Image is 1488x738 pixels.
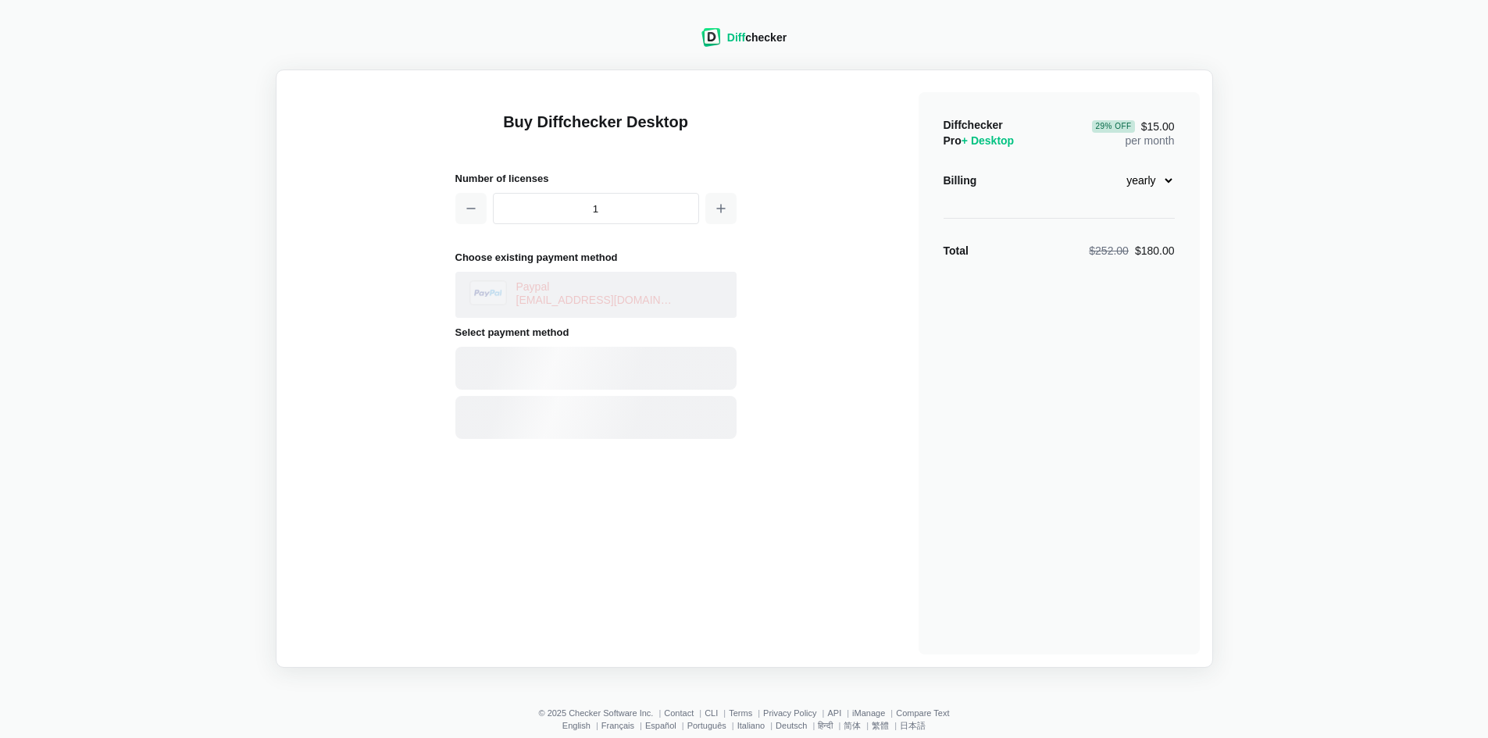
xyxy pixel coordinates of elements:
[844,721,861,730] a: 简体
[896,708,949,718] a: Compare Text
[827,708,841,718] a: API
[944,244,969,257] strong: Total
[763,708,816,718] a: Privacy Policy
[1089,243,1174,258] div: $180.00
[701,28,721,47] img: Diffchecker logo
[944,134,1015,147] span: Pro
[776,721,807,730] a: Deutsch
[455,249,737,266] h2: Choose existing payment method
[664,708,694,718] a: Contact
[900,721,926,730] a: 日本語
[705,708,718,718] a: CLI
[493,193,699,224] input: 1
[538,708,664,718] li: © 2025 Checker Software Inc.
[687,721,726,730] a: Português
[455,111,737,152] h1: Buy Diffchecker Desktop
[727,30,787,45] div: checker
[729,708,752,718] a: Terms
[469,280,507,306] img: Paypal Logo
[818,721,833,730] a: हिन्दी
[562,721,591,730] a: English
[727,31,745,44] span: Diff
[944,173,977,188] div: Billing
[962,134,1014,147] span: + Desktop
[455,324,737,340] h2: Select payment method
[872,721,889,730] a: 繁體
[1092,120,1134,133] div: 29 % Off
[1092,117,1174,148] div: per month
[852,708,885,718] a: iManage
[1092,120,1174,133] span: $15.00
[516,280,673,310] div: Paypal [EMAIL_ADDRESS][DOMAIN_NAME]
[455,272,737,318] button: Paypal LogoPaypal[EMAIL_ADDRESS][DOMAIN_NAME]
[737,721,765,730] a: Italiano
[601,721,634,730] a: Français
[944,119,1003,131] span: Diffchecker
[1089,244,1129,257] span: $252.00
[455,170,737,187] h2: Number of licenses
[645,721,676,730] a: Español
[701,37,787,49] a: Diffchecker logoDiffchecker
